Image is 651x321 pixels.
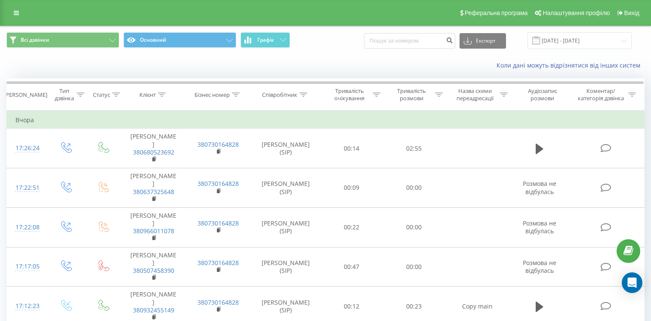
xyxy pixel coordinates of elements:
[453,87,498,102] div: Назва схеми переадресації
[93,91,110,99] div: Статус
[465,9,528,16] span: Реферальна програма
[54,87,74,102] div: Тип дзвінка
[194,91,230,99] div: Бізнес номер
[133,188,174,196] a: 380637325648
[21,37,49,43] span: Всі дзвінки
[197,179,239,188] a: 380730164828
[321,247,383,287] td: 00:47
[576,87,626,102] div: Коментар/категорія дзвінка
[123,32,236,48] button: Основний
[460,33,506,49] button: Експорт
[197,219,239,227] a: 380730164828
[15,140,38,157] div: 17:26:24
[383,247,445,287] td: 00:00
[4,91,47,99] div: [PERSON_NAME]
[7,111,645,129] td: Вчора
[543,9,610,16] span: Налаштування профілю
[15,258,38,275] div: 17:17:05
[251,129,321,168] td: [PERSON_NAME] (SIP)
[121,129,186,168] td: [PERSON_NAME]
[133,266,174,275] a: 380507458390
[121,207,186,247] td: [PERSON_NAME]
[139,91,156,99] div: Клієнт
[121,247,186,287] td: [PERSON_NAME]
[523,179,556,195] span: Розмова не відбулась
[15,179,38,196] div: 17:22:51
[15,298,38,315] div: 17:12:23
[321,168,383,208] td: 00:09
[133,148,174,156] a: 380680523692
[121,168,186,208] td: [PERSON_NAME]
[523,259,556,275] span: Розмова не відбулась
[518,87,568,102] div: Аудіозапис розмови
[383,129,445,168] td: 02:55
[197,140,239,148] a: 380730164828
[197,298,239,306] a: 380730164828
[497,61,645,69] a: Коли дані можуть відрізнятися вiд інших систем
[383,168,445,208] td: 00:00
[622,272,642,293] div: Open Intercom Messenger
[390,87,433,102] div: Тривалість розмови
[257,37,274,43] span: Графік
[251,207,321,247] td: [PERSON_NAME] (SIP)
[624,9,639,16] span: Вихід
[328,87,371,102] div: Тривалість очікування
[364,33,455,49] input: Пошук за номером
[251,247,321,287] td: [PERSON_NAME] (SIP)
[133,227,174,235] a: 380966011078
[241,32,290,48] button: Графік
[133,306,174,314] a: 380932455149
[197,259,239,267] a: 380730164828
[6,32,119,48] button: Всі дзвінки
[262,91,297,99] div: Співробітник
[321,129,383,168] td: 00:14
[251,168,321,208] td: [PERSON_NAME] (SIP)
[383,207,445,247] td: 00:00
[523,219,556,235] span: Розмова не відбулась
[15,219,38,236] div: 17:22:08
[321,207,383,247] td: 00:22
